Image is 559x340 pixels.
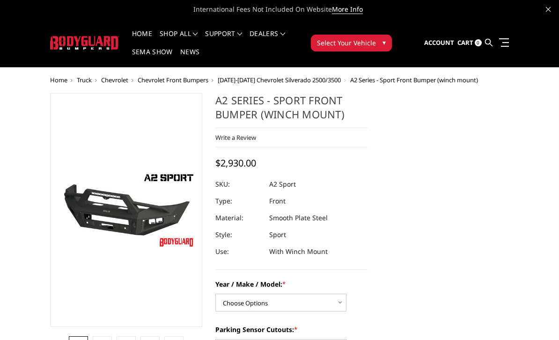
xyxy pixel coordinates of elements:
[269,226,286,243] dd: Sport
[215,193,262,210] dt: Type:
[215,325,368,334] label: Parking Sensor Cutouts:
[269,210,328,226] dd: Smooth Plate Steel
[132,30,152,49] a: Home
[250,30,285,49] a: Dealers
[350,76,478,84] span: A2 Series - Sport Front Bumper (winch mount)
[215,93,368,128] h1: A2 Series - Sport Front Bumper (winch mount)
[424,38,454,47] span: Account
[180,49,199,67] a: News
[215,226,262,243] dt: Style:
[382,37,386,47] span: ▾
[53,169,199,251] img: A2 Series - Sport Front Bumper (winch mount)
[215,279,368,289] label: Year / Make / Model:
[215,176,262,193] dt: SKU:
[215,157,256,169] span: $2,930.00
[218,76,341,84] a: [DATE]-[DATE] Chevrolet Silverado 2500/3500
[215,210,262,226] dt: Material:
[132,49,173,67] a: SEMA Show
[160,30,198,49] a: shop all
[77,76,92,84] a: Truck
[317,38,376,48] span: Select Your Vehicle
[269,193,286,210] dd: Front
[138,76,208,84] a: Chevrolet Front Bumpers
[101,76,128,84] a: Chevrolet
[311,35,392,51] button: Select Your Vehicle
[50,36,119,50] img: BODYGUARD BUMPERS
[457,38,473,47] span: Cart
[475,39,482,46] span: 0
[50,76,67,84] a: Home
[205,30,242,49] a: Support
[215,133,256,142] a: Write a Review
[424,30,454,56] a: Account
[269,243,328,260] dd: With Winch Mount
[215,243,262,260] dt: Use:
[457,30,482,56] a: Cart 0
[269,176,296,193] dd: A2 Sport
[332,5,363,14] a: More Info
[50,93,202,327] a: A2 Series - Sport Front Bumper (winch mount)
